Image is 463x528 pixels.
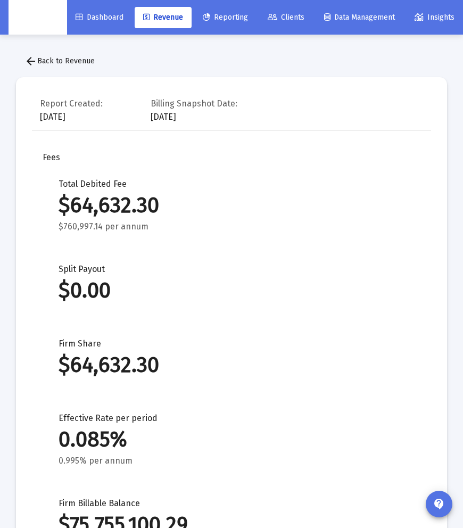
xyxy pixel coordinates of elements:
[59,285,404,296] div: $0.00
[59,179,404,232] div: Total Debited Fee
[268,13,304,22] span: Clients
[59,221,404,232] div: $760,997.14 per annum
[406,7,463,28] a: Insights
[16,7,59,28] img: Dashboard
[59,200,404,211] div: $64,632.30
[151,98,237,109] div: Billing Snapshot Date:
[40,96,103,122] div: [DATE]
[76,13,123,22] span: Dashboard
[24,56,95,65] span: Back to Revenue
[316,7,403,28] a: Data Management
[59,339,404,381] div: Firm Share
[59,456,404,466] div: 0.995% per annum
[40,98,103,109] div: Report Created:
[43,152,420,163] div: Fees
[143,13,183,22] span: Revenue
[324,13,395,22] span: Data Management
[194,7,257,28] a: Reporting
[59,264,404,307] div: Split Payout
[67,7,132,28] a: Dashboard
[24,55,37,68] mat-icon: arrow_back
[16,51,103,72] button: Back to Revenue
[59,360,404,370] div: $64,632.30
[135,7,192,28] a: Revenue
[203,13,248,22] span: Reporting
[259,7,313,28] a: Clients
[151,96,237,122] div: [DATE]
[433,498,445,510] mat-icon: contact_support
[59,413,404,466] div: Effective Rate per period
[59,434,404,445] div: 0.085%
[415,13,454,22] span: Insights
